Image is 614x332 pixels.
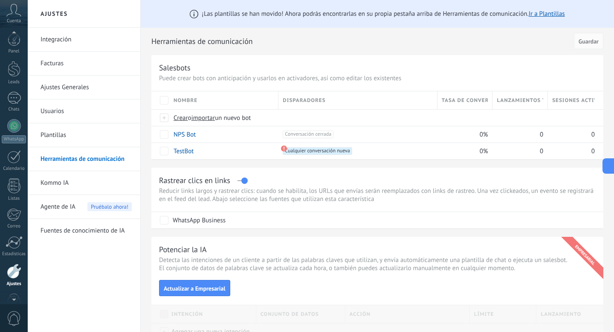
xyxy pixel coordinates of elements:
[41,147,132,171] a: Herramientas de comunicación
[492,143,544,159] div: 0
[2,49,26,54] div: Panel
[497,96,543,105] span: Lanzamientos totales
[41,99,132,123] a: Usuarios
[159,280,230,296] button: Actualizar a Empresarial
[283,96,325,105] span: Disparadores
[442,96,488,105] span: Tasa de conversión
[492,126,544,143] div: 0
[41,195,132,219] a: Agente de IAPruébalo ahora!
[529,10,565,18] a: Ir a Plantillas
[28,28,140,52] li: Integración
[159,256,596,272] p: Detecta las intenciones de un cliente a partir de las palabras claves que utilizan, y envía autom...
[174,147,194,155] a: TestBot
[480,131,488,139] span: 0%
[540,147,543,155] span: 0
[437,143,489,159] div: 0%
[2,166,26,172] div: Calendario
[173,216,226,225] div: WhatsApp Business
[283,147,352,155] span: Cualquier conversación nueva
[574,33,603,49] button: Guardar
[41,123,132,147] a: Plantillas
[591,147,595,155] span: 0
[28,52,140,76] li: Facturas
[174,96,197,105] span: Nombre
[28,195,140,219] li: Agente de IA
[41,28,132,52] a: Integración
[2,196,26,201] div: Listas
[2,135,26,143] div: WhatsApp
[202,10,565,18] span: ¡Las plantillas se han movido! Ahora podrás encontrarlas en su propia pestaña arriba de Herramien...
[164,285,226,291] span: Actualizar a Empresarial
[552,96,595,105] span: Sesiones activas
[2,79,26,85] div: Leads
[579,38,599,44] span: Guardar
[159,187,596,203] p: Reducir links largos y rastrear clics: cuando se habilita, los URLs que envías serán reemplazados...
[188,114,191,122] span: o
[2,224,26,229] div: Correo
[28,123,140,147] li: Plantillas
[540,131,543,139] span: 0
[151,33,571,50] h2: Herramientas de comunicación
[437,126,489,143] div: 0%
[159,175,230,185] div: Rastrear clics en links
[191,114,215,122] span: importar
[2,107,26,112] div: Chats
[41,219,132,243] a: Fuentes de conocimiento de IA
[174,131,196,139] a: NPS Bot
[87,202,132,211] span: Pruébalo ahora!
[41,52,132,76] a: Facturas
[480,147,488,155] span: 0%
[28,147,140,171] li: Herramientas de comunicación
[28,99,140,123] li: Usuarios
[559,230,611,281] div: empresarial
[548,143,595,159] div: 0
[41,171,132,195] a: Kommo IA
[41,195,75,219] span: Agente de IA
[2,281,26,287] div: Ajustes
[548,126,595,143] div: 0
[159,245,207,254] div: Potenciar la IA
[591,131,595,139] span: 0
[174,114,188,122] span: Crear
[7,18,21,24] span: Cuenta
[28,219,140,242] li: Fuentes de conocimiento de IA
[41,76,132,99] a: Ajustes Generales
[2,251,26,257] div: Estadísticas
[28,76,140,99] li: Ajustes Generales
[283,131,333,138] span: Conversación cerrada
[159,284,230,292] a: Actualizar a Empresarial
[28,171,140,195] li: Kommo IA
[159,74,596,82] p: Puede crear bots con anticipación y usarlos en activadores, así como editar los existentes
[159,63,191,73] div: Salesbots
[215,114,251,122] span: un nuevo bot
